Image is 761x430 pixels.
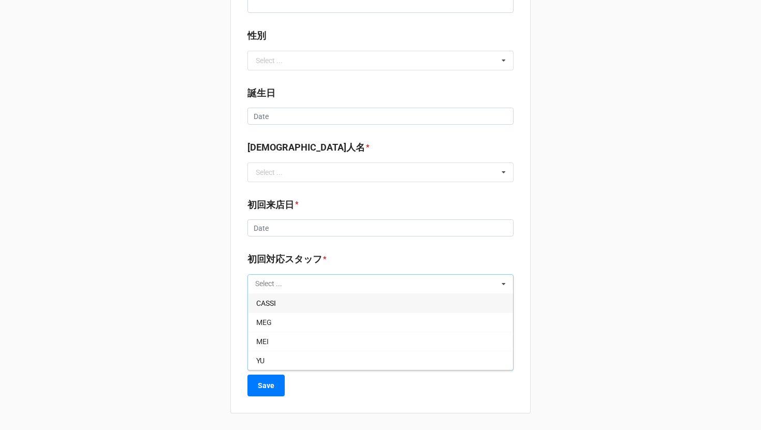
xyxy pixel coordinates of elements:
span: MEI [256,337,269,346]
span: YU [256,357,265,365]
span: CASSI [256,299,276,307]
label: [DEMOGRAPHIC_DATA]人名 [247,140,365,155]
b: Save [258,380,274,391]
input: Date [247,108,514,125]
label: 誕生日 [247,86,275,100]
div: Select ... [256,169,283,176]
button: Save [247,375,285,396]
label: 性別 [247,28,266,43]
div: Select ... [256,57,283,64]
label: 初回来店日 [247,198,294,212]
input: Date [247,219,514,237]
span: MEG [256,318,272,327]
label: 初回対応スタッフ [247,252,322,266]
